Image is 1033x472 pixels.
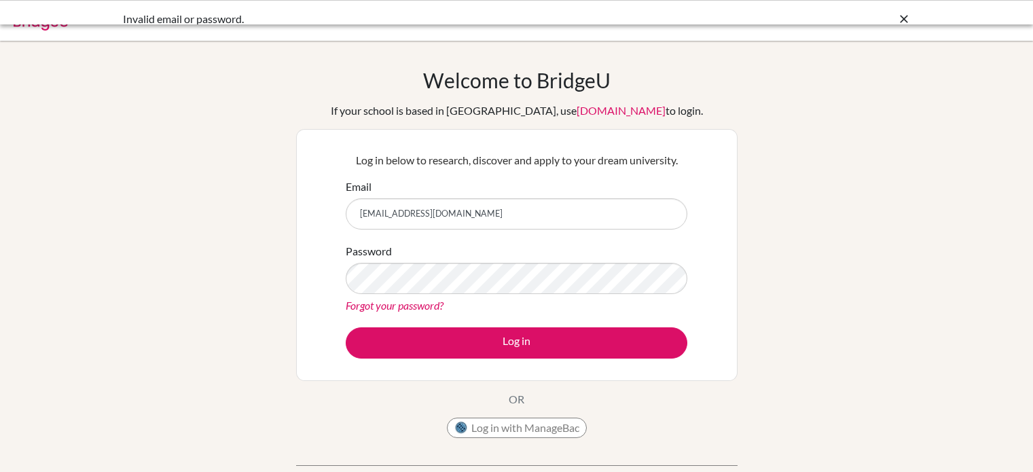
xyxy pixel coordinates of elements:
p: OR [509,391,524,407]
button: Log in with ManageBac [447,418,587,438]
label: Email [346,179,371,195]
div: Invalid email or password. [123,11,707,27]
label: Password [346,243,392,259]
button: Log in [346,327,687,359]
div: If your school is based in [GEOGRAPHIC_DATA], use to login. [331,103,703,119]
a: [DOMAIN_NAME] [577,104,666,117]
h1: Welcome to BridgeU [423,68,611,92]
p: Log in below to research, discover and apply to your dream university. [346,152,687,168]
a: Forgot your password? [346,299,443,312]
